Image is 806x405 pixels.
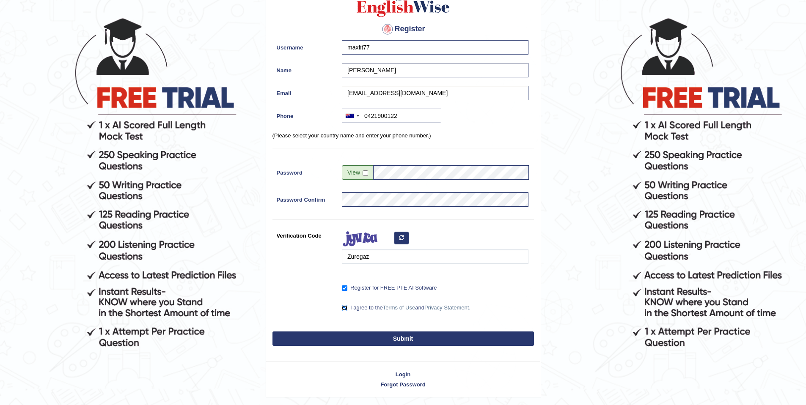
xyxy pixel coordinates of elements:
[342,109,441,123] input: +61 412 345 678
[272,109,338,120] label: Phone
[424,304,469,311] a: Privacy Statement
[266,370,540,378] a: Login
[272,165,338,177] label: Password
[342,305,347,311] input: I agree to theTerms of UseandPrivacy Statement.
[272,228,338,240] label: Verification Code
[272,192,338,204] label: Password Confirm
[342,304,470,312] label: I agree to the and .
[272,331,534,346] button: Submit
[272,22,534,36] h4: Register
[383,304,415,311] a: Terms of Use
[272,131,534,140] p: (Please select your country name and enter your phone number.)
[266,380,540,389] a: Forgot Password
[342,285,347,291] input: Register for FREE PTE AI Software
[363,170,368,176] input: Show/Hide Password
[272,86,338,97] label: Email
[272,63,338,74] label: Name
[272,40,338,52] label: Username
[342,284,437,292] label: Register for FREE PTE AI Software
[342,109,362,123] div: Australia: +61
